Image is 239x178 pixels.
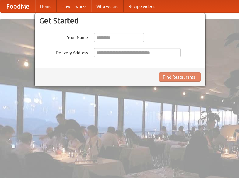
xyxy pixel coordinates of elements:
[39,16,201,25] h3: Get Started
[0,0,35,12] a: FoodMe
[39,33,88,40] label: Your Name
[35,0,57,12] a: Home
[57,0,91,12] a: How it works
[159,72,201,82] button: Find Restaurants!
[39,48,88,56] label: Delivery Address
[91,0,124,12] a: Who we are
[124,0,160,12] a: Recipe videos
